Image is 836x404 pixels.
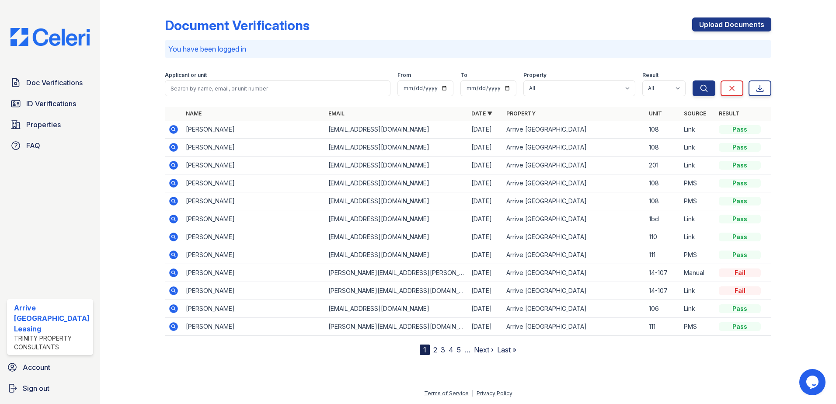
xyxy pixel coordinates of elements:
td: [DATE] [468,282,503,300]
div: Pass [719,197,761,205]
input: Search by name, email, or unit number [165,80,391,96]
label: Result [642,72,658,79]
td: [PERSON_NAME][EMAIL_ADDRESS][PERSON_NAME][DOMAIN_NAME] [325,264,468,282]
a: Terms of Service [424,390,469,397]
td: 111 [645,246,680,264]
td: [EMAIL_ADDRESS][DOMAIN_NAME] [325,246,468,264]
td: 106 [645,300,680,318]
td: [PERSON_NAME][EMAIL_ADDRESS][DOMAIN_NAME] [325,318,468,336]
td: [EMAIL_ADDRESS][DOMAIN_NAME] [325,192,468,210]
td: 108 [645,139,680,157]
label: To [460,72,467,79]
div: 1 [420,345,430,355]
td: [PERSON_NAME] [182,157,325,174]
td: [EMAIL_ADDRESS][DOMAIN_NAME] [325,300,468,318]
a: Property [506,110,536,117]
span: Sign out [23,383,49,394]
td: [PERSON_NAME] [182,121,325,139]
td: [DATE] [468,318,503,336]
td: [DATE] [468,210,503,228]
td: [DATE] [468,228,503,246]
td: 1bd [645,210,680,228]
a: Name [186,110,202,117]
td: [DATE] [468,264,503,282]
td: 14-107 [645,264,680,282]
td: Link [680,121,715,139]
a: Upload Documents [692,17,771,31]
td: [EMAIL_ADDRESS][DOMAIN_NAME] [325,228,468,246]
div: Pass [719,304,761,313]
td: Arrive [GEOGRAPHIC_DATA] [503,228,646,246]
td: Arrive [GEOGRAPHIC_DATA] [503,282,646,300]
td: PMS [680,246,715,264]
td: [DATE] [468,174,503,192]
td: PMS [680,192,715,210]
a: FAQ [7,137,93,154]
a: 4 [449,345,453,354]
a: Privacy Policy [477,390,512,397]
a: Source [684,110,706,117]
div: Pass [719,233,761,241]
a: Next › [474,345,494,354]
td: [PERSON_NAME] [182,174,325,192]
td: [PERSON_NAME] [182,264,325,282]
td: [DATE] [468,157,503,174]
td: 108 [645,121,680,139]
td: [EMAIL_ADDRESS][DOMAIN_NAME] [325,210,468,228]
td: Link [680,139,715,157]
span: Properties [26,119,61,130]
a: Sign out [3,380,97,397]
td: Link [680,228,715,246]
td: Arrive [GEOGRAPHIC_DATA] [503,157,646,174]
div: Pass [719,251,761,259]
div: Pass [719,125,761,134]
td: PMS [680,174,715,192]
span: ID Verifications [26,98,76,109]
a: Doc Verifications [7,74,93,91]
div: Pass [719,179,761,188]
label: From [397,72,411,79]
td: PMS [680,318,715,336]
span: Account [23,362,50,373]
td: Arrive [GEOGRAPHIC_DATA] [503,174,646,192]
span: Doc Verifications [26,77,83,88]
td: [PERSON_NAME] [182,210,325,228]
a: ID Verifications [7,95,93,112]
span: FAQ [26,140,40,151]
div: Pass [719,161,761,170]
div: Fail [719,268,761,277]
div: Pass [719,143,761,152]
a: 5 [457,345,461,354]
td: Link [680,300,715,318]
td: [DATE] [468,121,503,139]
td: [DATE] [468,139,503,157]
td: Link [680,157,715,174]
td: [PERSON_NAME][EMAIL_ADDRESS][DOMAIN_NAME] [325,282,468,300]
td: 14-107 [645,282,680,300]
td: [EMAIL_ADDRESS][DOMAIN_NAME] [325,157,468,174]
td: Link [680,282,715,300]
td: Manual [680,264,715,282]
td: 201 [645,157,680,174]
a: Email [328,110,345,117]
iframe: chat widget [799,369,827,395]
td: Arrive [GEOGRAPHIC_DATA] [503,192,646,210]
td: [DATE] [468,192,503,210]
div: Pass [719,322,761,331]
td: [PERSON_NAME] [182,318,325,336]
td: [DATE] [468,300,503,318]
td: [PERSON_NAME] [182,228,325,246]
a: 3 [441,345,445,354]
td: [EMAIL_ADDRESS][DOMAIN_NAME] [325,174,468,192]
label: Applicant or unit [165,72,207,79]
td: Arrive [GEOGRAPHIC_DATA] [503,264,646,282]
p: You have been logged in [168,44,768,54]
td: Arrive [GEOGRAPHIC_DATA] [503,300,646,318]
td: [PERSON_NAME] [182,300,325,318]
td: [EMAIL_ADDRESS][DOMAIN_NAME] [325,139,468,157]
td: Arrive [GEOGRAPHIC_DATA] [503,121,646,139]
a: Last » [497,345,516,354]
td: 111 [645,318,680,336]
td: Arrive [GEOGRAPHIC_DATA] [503,139,646,157]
